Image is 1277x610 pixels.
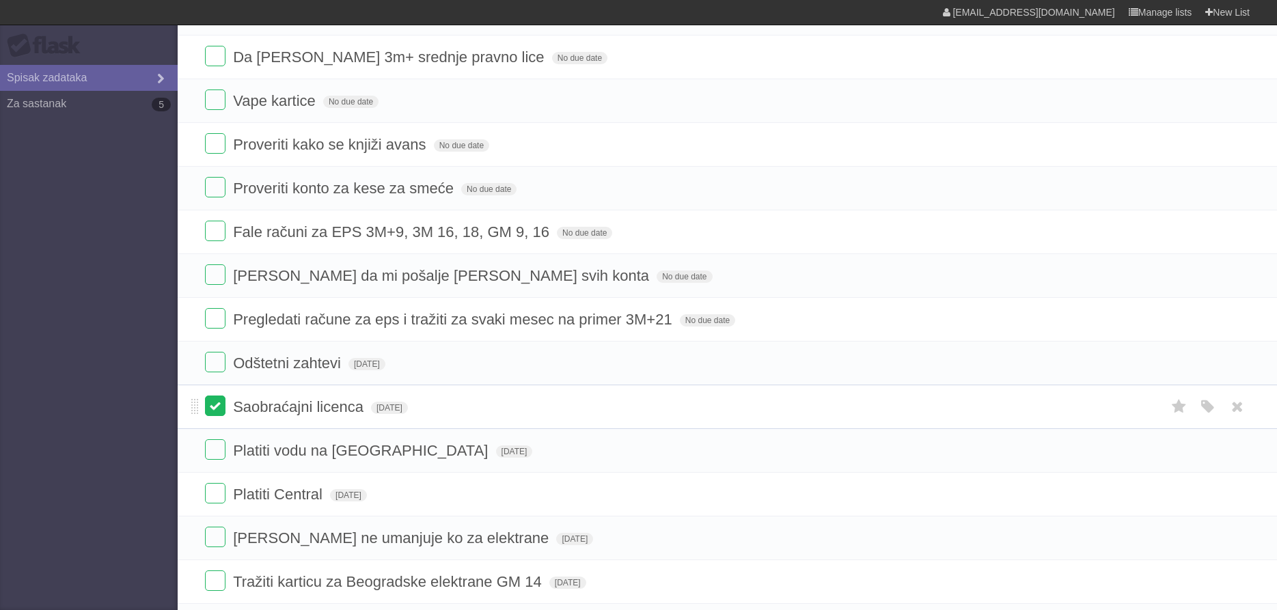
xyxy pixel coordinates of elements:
span: Odštetni zahtevi [233,355,344,372]
span: No due date [680,314,735,327]
span: Tražiti karticu za Beogradske elektrane GM 14 [233,573,545,590]
label: Done [205,89,225,110]
label: Done [205,221,225,241]
label: Done [205,396,225,416]
span: [PERSON_NAME] ne umanjuje ko za elektrane [233,529,552,546]
span: [DATE] [348,358,385,370]
span: Vape kartice [233,92,319,109]
label: Done [205,177,225,197]
span: No due date [323,96,379,108]
span: Saobraćajni licenca [233,398,367,415]
span: No due date [552,52,607,64]
span: Platiti Central [233,486,326,503]
label: Done [205,46,225,66]
span: [DATE] [496,445,533,458]
span: Fale računi za EPS 3M+9, 3M 16, 18, GM 9, 16 [233,223,553,240]
span: [DATE] [330,489,367,501]
span: No due date [557,227,612,239]
label: Done [205,570,225,591]
span: Platiti vodu na [GEOGRAPHIC_DATA] [233,442,491,459]
span: Proveriti konto za kese za smeće [233,180,457,197]
label: Done [205,264,225,285]
label: Done [205,527,225,547]
span: No due date [461,183,517,195]
span: [PERSON_NAME] da mi pošalje [PERSON_NAME] svih konta [233,267,653,284]
span: Da [PERSON_NAME] 3m+ srednje pravno lice [233,48,547,66]
div: Flask [7,33,89,58]
span: Pregledati račune za eps i tražiti za svaki mesec na primer 3M+21 [233,311,676,328]
label: Done [205,352,225,372]
span: [DATE] [371,402,408,414]
span: No due date [657,271,712,283]
span: No due date [434,139,489,152]
label: Done [205,133,225,154]
label: Done [205,308,225,329]
span: [DATE] [556,533,593,545]
label: Done [205,439,225,460]
label: Done [205,483,225,503]
label: Star task [1166,396,1192,418]
b: 5 [152,98,171,111]
span: Proveriti kako se knjiži avans [233,136,429,153]
span: [DATE] [549,577,586,589]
